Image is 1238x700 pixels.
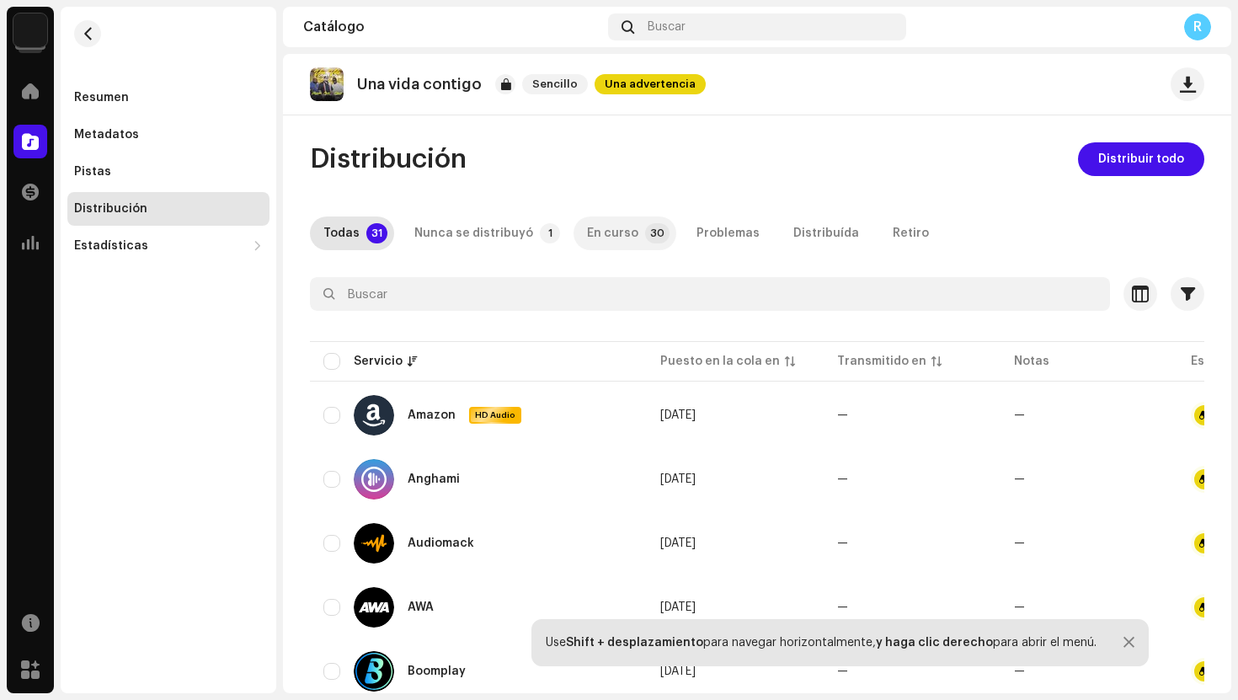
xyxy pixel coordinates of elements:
span: Una advertencia [595,74,706,94]
re-a-table-badge: — [1014,665,1025,677]
div: Boomplay [408,665,466,677]
div: Todas [323,216,360,250]
div: Retiro [893,216,929,250]
div: Servicio [354,353,403,370]
div: Pistas [74,165,111,179]
div: Estadísticas [74,239,148,253]
span: — [837,665,848,677]
re-a-table-badge: — [1014,409,1025,421]
div: Catálogo [303,20,601,34]
re-a-table-badge: — [1014,537,1025,549]
p: Una vida contigo [357,76,482,94]
span: Distribuir todo [1098,142,1184,176]
strong: Shift + desplazamiento [566,637,703,649]
span: Distribución [310,142,467,176]
span: — [837,537,848,549]
strong: y haga clic derecho [876,637,993,649]
span: Buscar [648,20,686,34]
div: AWA [408,601,434,613]
re-m-nav-item: Resumen [67,81,269,115]
p-badge: 30 [645,223,670,243]
span: HD Audio [471,409,520,421]
span: — [837,409,848,421]
re-m-nav-dropdown: Estadísticas [67,229,269,263]
re-a-table-badge: — [1014,473,1025,485]
img: 594a6a2b-402e-48c3-9023-4c54ecc2b95b [13,13,47,47]
div: Use para navegar horizontalmente, para abrir el menú. [546,636,1097,649]
span: 3 oct 2025 [660,473,696,485]
re-m-nav-item: Distribución [67,192,269,226]
div: Nunca se distribuyó [414,216,533,250]
div: Anghami [408,473,460,485]
div: Problemas [696,216,760,250]
img: 1267cd42-daf1-46b1-b603-198819b646e3 [310,67,344,101]
span: 3 oct 2025 [660,409,696,421]
span: 3 oct 2025 [660,665,696,677]
div: R [1184,13,1211,40]
div: Distribuída [793,216,859,250]
div: Amazon [408,409,456,421]
span: Sencillo [522,74,588,94]
span: 3 oct 2025 [660,601,696,613]
div: Resumen [74,91,129,104]
div: Audiomack [408,537,474,549]
button: Distribuir todo [1078,142,1204,176]
div: En curso [587,216,638,250]
re-m-nav-item: Metadatos [67,118,269,152]
div: Puesto en la cola en [660,353,780,370]
div: Distribución [74,202,147,216]
p-badge: 1 [540,223,560,243]
div: Metadatos [74,128,139,142]
input: Buscar [310,277,1110,311]
span: — [837,473,848,485]
p-badge: 31 [366,223,387,243]
re-a-table-badge: — [1014,601,1025,613]
span: — [837,601,848,613]
re-m-nav-item: Pistas [67,155,269,189]
span: 3 oct 2025 [660,537,696,549]
div: Transmitido en [837,353,926,370]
